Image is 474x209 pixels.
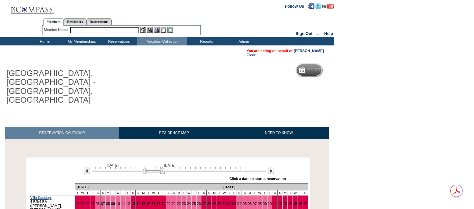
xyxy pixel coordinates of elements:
[100,37,137,45] td: Reservations
[141,190,146,195] td: M
[197,202,201,206] a: 26
[288,202,292,206] a: 14
[111,202,115,206] a: 09
[196,190,201,195] td: F
[141,202,145,206] a: 15
[137,37,187,45] td: Vacation Collection
[192,202,196,206] a: 25
[309,4,314,8] a: Become our fan on Facebook
[186,190,191,195] td: W
[262,190,267,195] td: T
[176,190,182,195] td: M
[217,202,221,206] a: 30
[161,190,166,195] td: F
[187,37,224,45] td: Reports
[207,202,211,206] a: 28
[106,202,110,206] a: 08
[293,202,297,206] a: 15
[126,202,130,206] a: 12
[166,190,171,195] td: S
[136,190,141,195] td: S
[182,190,187,195] td: T
[146,190,151,195] td: T
[75,190,80,195] td: T
[162,202,166,206] a: 19
[253,202,257,206] a: 07
[268,202,272,206] a: 10
[237,202,241,206] a: 04
[172,202,176,206] a: 21
[309,3,314,9] img: Become our fan on Facebook
[84,168,90,174] img: Previous
[229,177,286,181] div: Click a date to start a reservation
[242,190,247,195] td: S
[91,202,95,206] a: 05
[126,190,131,195] td: F
[95,202,100,206] a: 06
[154,27,160,33] img: Impersonate
[292,190,298,195] td: W
[116,202,120,206] a: 10
[222,183,308,190] td: [DATE]
[25,37,62,45] td: Home
[258,202,262,206] a: 08
[222,202,226,206] a: 01
[298,202,302,206] a: 16
[237,190,242,195] td: S
[164,163,175,167] span: [DATE]
[247,53,255,57] a: Clear
[156,190,161,195] td: T
[247,49,324,53] span: You are acting on behalf of:
[85,190,90,195] td: T
[131,190,136,195] td: S
[212,190,217,195] td: M
[324,31,333,36] a: Help
[277,190,282,195] td: S
[243,202,247,206] a: 05
[86,202,90,206] a: 04
[315,4,321,8] a: Follow us on Twitter
[217,190,222,195] td: T
[151,190,156,195] td: W
[232,190,237,195] td: F
[75,183,222,190] td: [DATE]
[288,190,293,195] td: T
[147,27,153,33] img: View
[283,202,287,206] a: 13
[227,190,232,195] td: T
[229,127,329,139] a: NEED TO KNOW
[115,190,120,195] td: W
[252,190,257,195] td: T
[212,202,216,206] a: 29
[146,202,150,206] a: 16
[101,202,105,206] a: 07
[303,202,307,206] a: 17
[95,190,100,195] td: S
[110,190,115,195] td: T
[136,202,140,206] a: 14
[187,202,191,206] a: 24
[106,190,111,195] td: M
[298,190,303,195] td: T
[202,202,206,206] a: 27
[64,18,86,25] a: Residences
[296,31,312,36] a: Sign Out
[131,202,135,206] a: 13
[322,4,334,8] a: Subscribe to our YouTube Channel
[263,202,267,206] a: 09
[257,190,262,195] td: W
[90,190,95,195] td: F
[80,190,85,195] td: W
[283,190,288,195] td: M
[268,168,274,174] img: Next
[86,18,112,25] a: Reservations
[322,4,334,9] img: Subscribe to our YouTube Channel
[248,202,252,206] a: 06
[5,68,156,106] h1: [GEOGRAPHIC_DATA], [GEOGRAPHIC_DATA] - [GEOGRAPHIC_DATA], [GEOGRAPHIC_DATA]
[206,190,212,195] td: S
[278,202,282,206] a: 12
[107,163,119,167] span: [DATE]
[273,202,277,206] a: 11
[140,27,146,33] img: b_edit.gif
[247,190,252,195] td: M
